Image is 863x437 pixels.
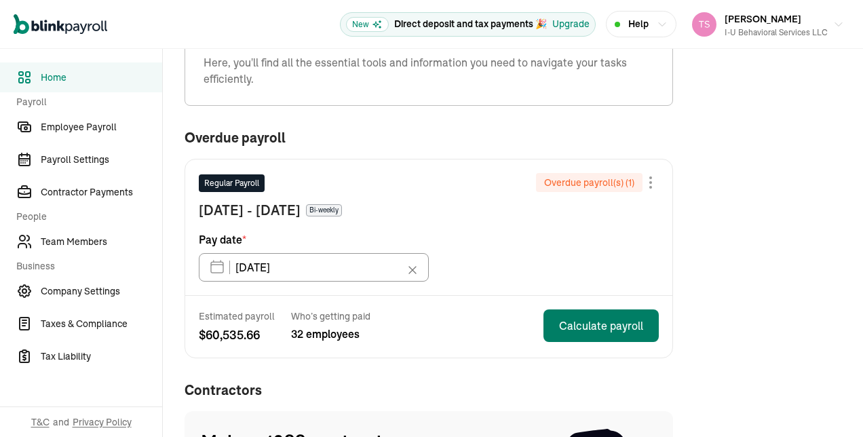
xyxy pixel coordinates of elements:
[544,176,634,189] span: Overdue payroll(s) ( 1 )
[41,153,162,167] span: Payroll Settings
[14,5,107,44] nav: Global
[41,235,162,249] span: Team Members
[346,17,389,32] span: New
[687,7,849,41] button: [PERSON_NAME]I-U Behavioral Services LLC
[199,309,275,323] span: Estimated payroll
[725,13,801,25] span: [PERSON_NAME]
[204,54,654,87] span: Here, you'll find all the essential tools and information you need to navigate your tasks efficie...
[306,204,342,216] span: Bi-weekly
[41,185,162,199] span: Contractor Payments
[185,380,673,400] span: Contractors
[31,415,50,429] span: T&C
[199,253,429,282] input: XX/XX/XX
[73,415,132,429] span: Privacy Policy
[41,349,162,364] span: Tax Liability
[291,326,370,342] span: 32 employees
[204,177,259,189] span: Regular Payroll
[41,284,162,299] span: Company Settings
[199,200,301,221] span: [DATE] - [DATE]
[16,259,154,273] span: Business
[41,317,162,331] span: Taxes & Compliance
[199,326,275,344] span: $ 60,535.66
[41,120,162,134] span: Employee Payroll
[291,309,370,323] span: Who’s getting paid
[16,95,154,109] span: Payroll
[628,17,649,31] span: Help
[606,11,676,37] button: Help
[394,17,547,31] p: Direct deposit and tax payments 🎉
[725,26,828,39] div: I-U Behavioral Services LLC
[795,372,863,437] iframe: Chat Widget
[185,130,286,145] span: Overdue payroll
[543,309,659,342] button: Calculate payroll
[16,210,154,224] span: People
[199,231,246,248] span: Pay date
[41,71,162,85] span: Home
[552,17,590,31] button: Upgrade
